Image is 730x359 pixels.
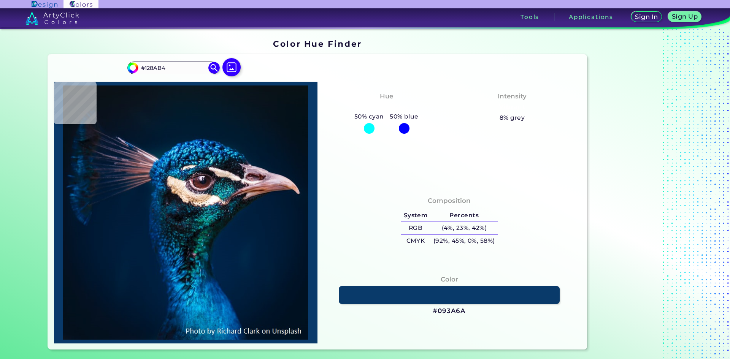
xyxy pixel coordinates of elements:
img: icon search [208,62,220,73]
h4: Composition [428,195,471,206]
h3: Tools [521,14,539,20]
img: icon picture [222,58,241,76]
h5: (92%, 45%, 0%, 58%) [430,235,498,247]
h4: Hue [380,91,393,102]
iframe: Advertisement [590,36,685,353]
img: img_pavlin.jpg [58,85,314,340]
a: Sign Up [670,12,700,22]
h5: Sign In [636,14,657,20]
h3: Applications [569,14,613,20]
img: ArtyClick Design logo [32,1,57,8]
h5: (4%, 23%, 42%) [430,222,498,234]
h5: Sign Up [673,14,697,19]
h5: 50% blue [387,112,421,122]
h5: 50% cyan [351,112,387,122]
h3: Vibrant [496,103,529,112]
h4: Color [441,274,458,285]
h5: System [401,209,430,222]
h5: Percents [430,209,498,222]
input: type color.. [138,63,209,73]
img: logo_artyclick_colors_white.svg [25,11,79,25]
h3: #093A6A [433,307,466,316]
a: Sign In [632,12,660,22]
h5: 8% grey [500,113,525,123]
h5: RGB [401,222,430,234]
h5: CMYK [401,235,430,247]
h3: Cyan-Blue [365,103,408,112]
h4: Intensity [498,91,527,102]
h1: Color Hue Finder [273,38,362,49]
